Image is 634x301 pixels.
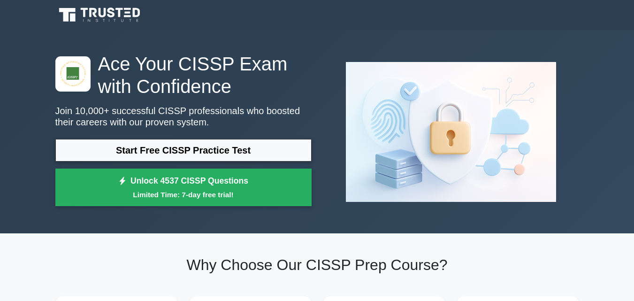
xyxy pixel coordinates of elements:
[55,53,312,98] h1: Ace Your CISSP Exam with Confidence
[55,105,312,128] p: Join 10,000+ successful CISSP professionals who boosted their careers with our proven system.
[55,139,312,162] a: Start Free CISSP Practice Test
[55,169,312,206] a: Unlock 4537 CISSP QuestionsLimited Time: 7-day free trial!
[55,256,579,274] h2: Why Choose Our CISSP Prep Course?
[67,189,300,200] small: Limited Time: 7-day free trial!
[338,54,564,209] img: CISSP Preview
